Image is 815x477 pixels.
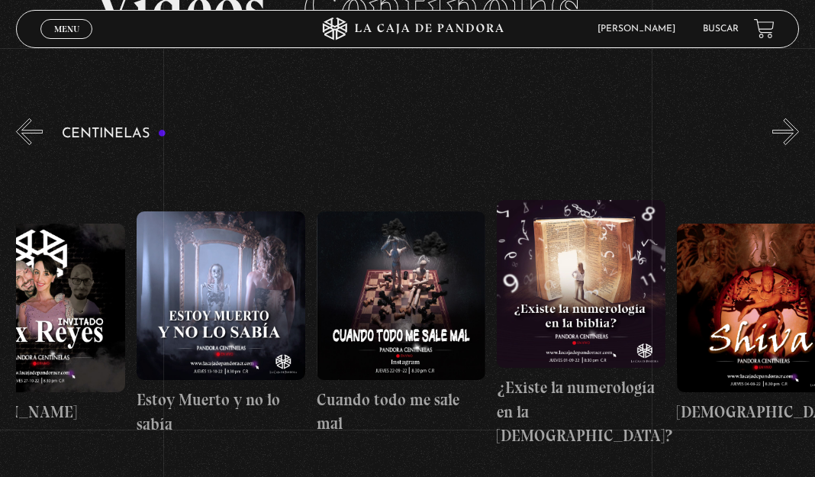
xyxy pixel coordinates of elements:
[54,24,79,34] span: Menu
[772,118,799,145] button: Next
[497,375,665,448] h4: ¿Existe la numerología en la [DEMOGRAPHIC_DATA]?
[317,388,485,436] h4: Cuando todo me sale mal
[49,37,85,47] span: Cerrar
[16,118,43,145] button: Previous
[754,18,775,39] a: View your shopping cart
[590,24,691,34] span: [PERSON_NAME]
[703,24,739,34] a: Buscar
[137,388,305,436] h4: Estoy Muerto y no lo sabía
[62,127,166,141] h3: Centinelas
